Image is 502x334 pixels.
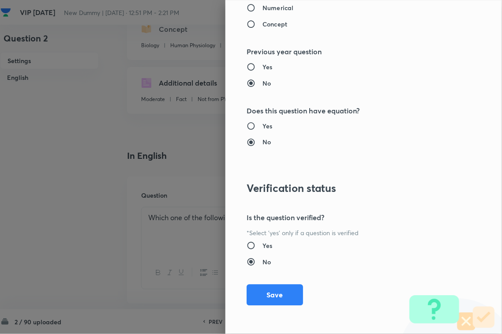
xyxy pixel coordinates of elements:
h6: Concept [262,19,287,29]
button: Save [247,285,303,306]
h5: Does this question have equation? [247,105,451,116]
h5: Previous year question [247,46,451,57]
h3: Verification status [247,182,451,195]
h6: Yes [262,62,272,71]
h6: Numerical [262,3,293,12]
h6: Yes [262,121,272,131]
p: *Select 'yes' only if a question is verified [247,229,451,238]
h6: Yes [262,241,272,251]
h5: Is the question verified? [247,213,451,223]
h6: No [262,79,271,88]
h6: No [262,138,271,147]
h6: No [262,258,271,267]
